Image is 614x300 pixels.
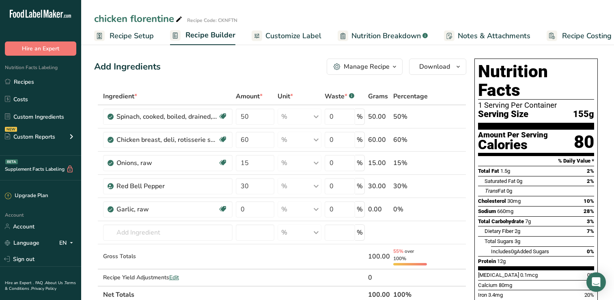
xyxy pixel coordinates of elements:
[368,112,390,122] div: 50.00
[491,248,549,254] span: Includes Added Sugars
[368,91,388,101] span: Grams
[520,272,538,278] span: 0.1mcg
[344,62,390,72] div: Manage Recipe
[393,248,414,262] span: over 100%
[94,60,161,74] div: Add Ingredients
[5,280,34,286] a: Hire an Expert .
[478,282,498,288] span: Calcium
[110,30,154,41] span: Recipe Setup
[94,11,184,26] div: chicken florentine
[584,208,594,214] span: 28%
[116,112,218,122] div: Spinach, cooked, boiled, drained, without salt
[103,252,233,261] div: Gross Totals
[393,112,428,122] div: 50%
[393,181,428,191] div: 30%
[368,204,390,214] div: 0.00
[511,248,517,254] span: 0g
[478,198,506,204] span: Cholesterol
[116,181,218,191] div: Red Bell Pepper
[485,188,505,194] span: Fat
[393,158,428,168] div: 15%
[587,272,594,278] span: 0%
[485,178,515,184] span: Saturated Fat
[327,59,403,75] button: Manage Recipe
[5,41,76,56] button: Hire an Expert
[500,168,510,174] span: 1.5g
[409,59,466,75] button: Download
[103,224,233,241] input: Add Ingredient
[458,30,530,41] span: Notes & Attachments
[31,286,56,291] a: Privacy Policy
[478,131,548,139] div: Amount Per Serving
[586,272,606,292] div: Open Intercom Messenger
[252,27,321,45] a: Customize Label
[587,178,594,184] span: 2%
[338,27,428,45] a: Nutrition Breakdown
[5,127,17,132] div: NEW
[478,109,528,120] span: Serving Size
[488,292,503,298] span: 3.4mg
[419,62,450,72] span: Download
[573,109,594,120] span: 155g
[478,218,524,224] span: Total Carbohydrate
[507,198,521,204] span: 30mg
[5,280,76,291] a: Terms & Conditions .
[478,62,594,100] h1: Nutrition Facts
[478,101,594,109] div: 1 Serving Per Container
[368,181,390,191] div: 30.00
[393,204,428,214] div: 0%
[265,30,321,41] span: Customize Label
[574,131,594,153] div: 80
[185,30,235,41] span: Recipe Builder
[94,27,154,45] a: Recipe Setup
[116,158,218,168] div: Onions, raw
[587,228,594,234] span: 7%
[506,188,512,194] span: 0g
[517,178,522,184] span: 0g
[478,168,499,174] span: Total Fat
[584,198,594,204] span: 10%
[547,27,612,45] a: Recipe Costing
[45,280,65,286] a: About Us .
[5,236,39,250] a: Language
[59,238,76,248] div: EN
[5,192,48,200] div: Upgrade Plan
[485,238,513,244] span: Total Sugars
[169,274,179,281] span: Edit
[562,30,612,41] span: Recipe Costing
[5,159,18,164] div: BETA
[278,91,293,101] span: Unit
[587,218,594,224] span: 3%
[368,135,390,145] div: 60.00
[187,17,237,24] div: Recipe Code: CKNFTN
[587,248,594,254] span: 0%
[515,238,520,244] span: 3g
[35,280,45,286] a: FAQ .
[236,91,263,101] span: Amount
[497,258,506,264] span: 12g
[478,156,594,166] section: % Daily Value *
[478,208,496,214] span: Sodium
[478,272,519,278] span: [MEDICAL_DATA]
[325,91,354,101] div: Waste
[444,27,530,45] a: Notes & Attachments
[170,26,235,46] a: Recipe Builder
[525,218,531,224] span: 7g
[393,91,428,101] span: Percentage
[103,91,137,101] span: Ingredient
[515,228,520,234] span: 2g
[497,208,513,214] span: 660mg
[478,292,487,298] span: Iron
[351,30,421,41] span: Nutrition Breakdown
[587,168,594,174] span: 2%
[499,282,512,288] span: 80mg
[368,273,390,283] div: 0
[393,135,428,145] div: 60%
[584,292,594,298] span: 20%
[5,133,55,141] div: Custom Reports
[393,248,403,254] span: 55%
[103,273,233,282] div: Recipe Yield Adjustments
[116,204,218,214] div: Garlic, raw
[485,228,513,234] span: Dietary Fiber
[368,158,390,168] div: 15.00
